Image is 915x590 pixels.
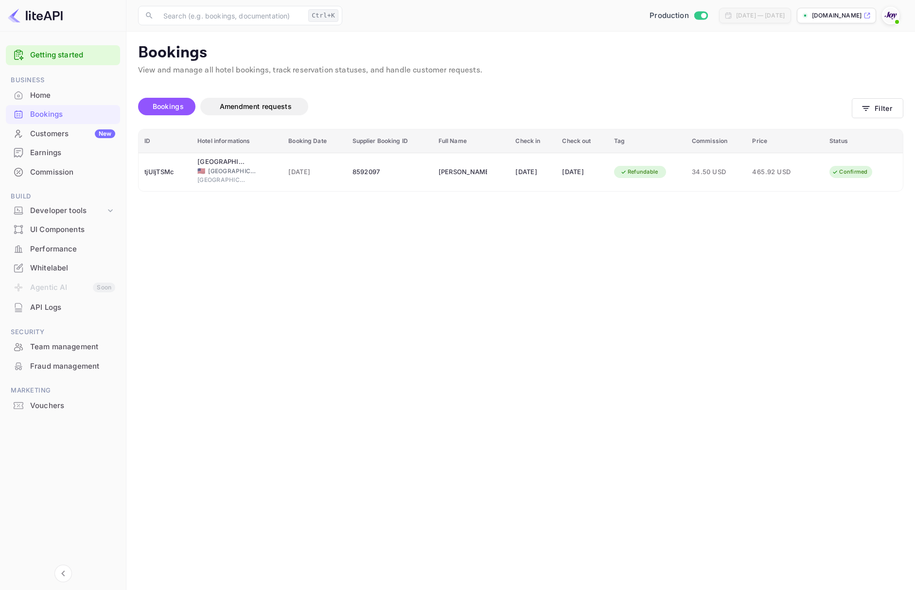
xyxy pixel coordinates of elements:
[30,244,115,255] div: Performance
[8,8,63,23] img: LiteAPI logo
[197,168,205,174] span: United States of America
[347,129,433,153] th: Supplier Booking ID
[30,205,106,216] div: Developer tools
[6,75,120,86] span: Business
[30,50,115,61] a: Getting started
[6,385,120,396] span: Marketing
[6,125,120,143] div: CustomersNew
[736,11,785,20] div: [DATE] — [DATE]
[852,98,903,118] button: Filter
[6,259,120,277] a: Whitelabel
[153,102,184,110] span: Bookings
[30,341,115,353] div: Team management
[30,167,115,178] div: Commission
[138,98,852,115] div: account-settings tabs
[614,166,665,178] div: Refundable
[824,129,903,153] th: Status
[197,176,246,184] span: [GEOGRAPHIC_DATA]
[6,163,120,182] div: Commission
[6,125,120,143] a: CustomersNew
[139,129,903,191] table: booking table
[352,164,427,180] div: 8592097
[6,191,120,202] span: Build
[6,298,120,316] a: API Logs
[433,129,510,153] th: Full Name
[6,105,120,124] div: Bookings
[650,10,689,21] span: Production
[30,128,115,140] div: Customers
[883,8,898,23] img: With Joy
[646,10,711,21] div: Switch to Sandbox mode
[30,109,115,120] div: Bookings
[6,143,120,161] a: Earnings
[197,157,246,167] div: Hotel Indigo Los Angeles Downtown, an IHG Hotel
[30,400,115,411] div: Vouchers
[220,102,292,110] span: Amendment requests
[6,105,120,123] a: Bookings
[6,86,120,104] a: Home
[144,164,186,180] div: tjUljTSMc
[812,11,862,20] p: [DOMAIN_NAME]
[6,259,120,278] div: Whitelabel
[826,166,874,178] div: Confirmed
[6,240,120,258] a: Performance
[515,164,550,180] div: [DATE]
[562,164,602,180] div: [DATE]
[30,147,115,159] div: Earnings
[752,167,801,178] span: 465.92 USD
[288,167,340,178] span: [DATE]
[6,357,120,376] div: Fraud management
[6,338,120,356] a: Team management
[6,86,120,105] div: Home
[192,129,282,153] th: Hotel informations
[556,129,608,153] th: Check out
[6,327,120,338] span: Security
[686,129,747,153] th: Commission
[282,129,346,153] th: Booking Date
[6,298,120,317] div: API Logs
[6,163,120,181] a: Commission
[30,224,115,235] div: UI Components
[608,129,686,153] th: Tag
[30,302,115,313] div: API Logs
[6,202,120,219] div: Developer tools
[95,129,115,138] div: New
[746,129,824,153] th: Price
[439,164,487,180] div: Amber Evans
[54,565,72,582] button: Collapse navigation
[6,396,120,415] div: Vouchers
[510,129,556,153] th: Check in
[208,167,257,176] span: [GEOGRAPHIC_DATA]
[30,263,115,274] div: Whitelabel
[138,43,903,63] p: Bookings
[158,6,304,25] input: Search (e.g. bookings, documentation)
[692,167,741,178] span: 34.50 USD
[139,129,192,153] th: ID
[6,396,120,414] a: Vouchers
[30,361,115,372] div: Fraud management
[6,338,120,357] div: Team management
[6,357,120,375] a: Fraud management
[308,9,338,22] div: Ctrl+K
[30,90,115,101] div: Home
[6,220,120,239] div: UI Components
[6,45,120,65] div: Getting started
[6,143,120,162] div: Earnings
[6,240,120,259] div: Performance
[138,65,903,76] p: View and manage all hotel bookings, track reservation statuses, and handle customer requests.
[6,220,120,238] a: UI Components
